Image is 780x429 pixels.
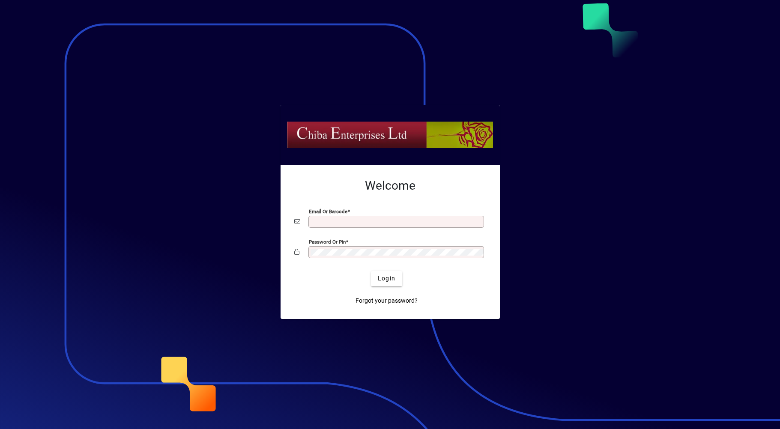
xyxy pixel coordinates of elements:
mat-label: Email or Barcode [309,208,347,214]
span: Forgot your password? [356,296,418,305]
a: Forgot your password? [352,293,421,309]
span: Login [378,274,395,283]
button: Login [371,271,402,286]
mat-label: Password or Pin [309,238,346,244]
h2: Welcome [294,179,486,193]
